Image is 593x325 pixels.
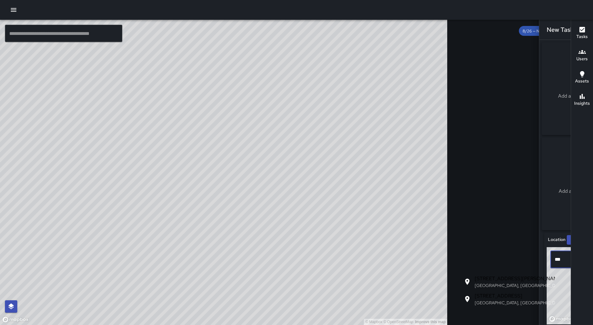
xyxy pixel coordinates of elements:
span: 8/26 — Now [519,28,549,34]
button: Tasks [571,22,593,44]
h6: Insights [574,100,590,107]
button: Users [571,44,593,67]
h6: Location [548,236,566,243]
h6: Tasks [576,33,588,40]
button: Assets [571,67,593,89]
button: Insights [571,89,593,111]
h6: Users [576,56,588,62]
h6: Assets [575,78,589,85]
h6: New Task [547,25,573,35]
